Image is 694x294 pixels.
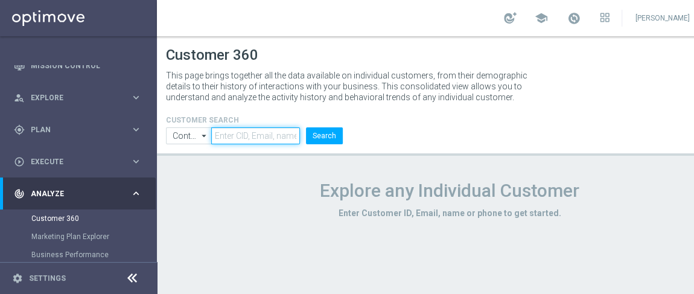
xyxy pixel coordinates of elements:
div: Marketing Plan Explorer [31,228,156,246]
button: track_changes Analyze keyboard_arrow_right [13,189,142,199]
button: play_circle_outline Execute keyboard_arrow_right [13,157,142,167]
i: keyboard_arrow_right [130,124,142,135]
span: Plan [31,126,130,133]
a: Marketing Plan Explorer [31,232,126,241]
i: keyboard_arrow_right [130,188,142,199]
div: Customer 360 [31,209,156,228]
i: keyboard_arrow_right [130,92,142,103]
i: track_changes [14,188,25,199]
i: gps_fixed [14,124,25,135]
i: person_search [14,92,25,103]
div: Plan [14,124,130,135]
h4: CUSTOMER SEARCH [166,116,343,124]
span: school [535,11,548,25]
span: Analyze [31,190,130,197]
div: Analyze [14,188,130,199]
div: Mission Control [14,50,142,81]
div: Explore [14,92,130,103]
a: Mission Control [31,50,142,81]
button: person_search Explore keyboard_arrow_right [13,93,142,103]
span: Execute [31,158,130,165]
i: play_circle_outline [14,156,25,167]
a: Settings [29,275,66,282]
input: Enter CID, Email, name or phone [211,127,301,144]
p: This page brings together all the data available on individual customers, from their demographic ... [166,70,538,103]
input: Contains [166,127,211,144]
a: Customer 360 [31,214,126,223]
a: Business Performance [31,250,126,260]
div: Business Performance [31,246,156,264]
span: Explore [31,94,130,101]
button: gps_fixed Plan keyboard_arrow_right [13,125,142,135]
i: arrow_drop_down [199,128,211,144]
button: Mission Control [13,61,142,71]
i: keyboard_arrow_right [130,156,142,167]
div: Execute [14,156,130,167]
button: Search [306,127,343,144]
i: settings [12,273,23,284]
